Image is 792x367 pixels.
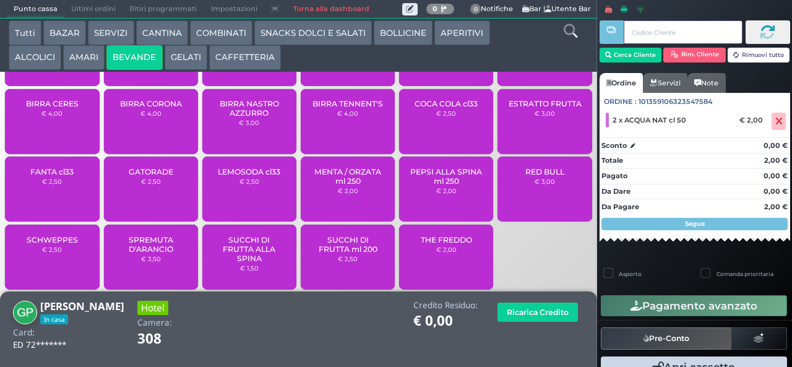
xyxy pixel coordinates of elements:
[624,20,742,44] input: Codice Cliente
[165,45,207,70] button: GELATI
[13,328,35,337] h4: Card:
[141,255,161,262] small: € 3,50
[764,171,788,180] strong: 0,00 €
[106,45,162,70] button: BEVANDE
[120,99,182,108] span: BIRRA CORONA
[26,99,79,108] span: BIRRA CERES
[123,1,204,18] span: Ritiri programmati
[436,187,457,194] small: € 2,00
[204,1,264,18] span: Impostazioni
[421,235,472,244] span: THE FREDDO
[311,167,385,186] span: MENTA / ORZATA ml 250
[338,187,358,194] small: € 2,00
[601,187,631,196] strong: Da Dare
[42,246,62,253] small: € 2,50
[525,167,564,176] span: RED BULL
[239,178,259,185] small: € 2,50
[604,97,637,107] span: Ordine :
[413,313,478,329] h1: € 0,00
[764,141,788,150] strong: 0,00 €
[42,178,62,185] small: € 2,50
[137,331,196,347] h1: 308
[137,301,168,315] h3: Hotel
[218,167,280,176] span: LEMOSODA cl33
[239,119,259,126] small: € 3,00
[137,318,172,327] h4: Camera:
[434,20,489,45] button: APERITIVI
[497,303,578,322] button: Ricarica Credito
[764,202,788,211] strong: 2,00 €
[764,156,788,165] strong: 2,00 €
[40,299,124,313] b: [PERSON_NAME]
[728,48,790,63] button: Rimuovi tutto
[613,116,686,124] span: 2 x ACQUA NAT cl 50
[685,220,705,228] strong: Segue
[9,45,61,70] button: ALCOLICI
[687,73,725,93] a: Note
[436,246,457,253] small: € 2,00
[129,167,173,176] span: GATORADE
[311,235,385,254] span: SUCCHI DI FRUTTA ml 200
[601,295,787,316] button: Pagamento avanzato
[600,73,643,93] a: Ordine
[639,97,713,107] span: 101359106323547584
[13,301,37,325] img: Gelsomina Pignatiello
[601,171,627,180] strong: Pagato
[141,178,161,185] small: € 2,50
[213,99,286,118] span: BIRRA NASTRO AZZURRO
[619,270,642,278] label: Asporto
[600,48,662,63] button: Cerca Cliente
[136,20,188,45] button: CANTINA
[470,4,481,15] span: 0
[436,110,456,117] small: € 2,50
[337,110,358,117] small: € 4,00
[601,327,732,350] button: Pre-Conto
[764,187,788,196] strong: 0,00 €
[88,20,134,45] button: SERVIZI
[114,235,187,254] span: SPREMUTA D'ARANCIO
[30,167,74,176] span: FANTA cl33
[41,110,62,117] small: € 4,00
[213,235,286,263] span: SUCCHI DI FRUTTA ALLA SPINA
[374,20,433,45] button: BOLLICINE
[140,110,161,117] small: € 4,00
[415,99,478,108] span: COCA COLA cl33
[209,45,281,70] button: CAFFETTERIA
[64,1,123,18] span: Ultimi ordini
[717,270,773,278] label: Comanda prioritaria
[410,167,483,186] span: PEPSI ALLA SPINA ml 250
[601,156,623,165] strong: Totale
[535,110,555,117] small: € 3,00
[643,73,687,93] a: Servizi
[738,116,769,124] div: € 2,00
[286,1,376,18] a: Torna alla dashboard
[601,140,627,151] strong: Sconto
[413,301,478,310] h4: Credito Residuo:
[535,178,555,185] small: € 3,00
[433,4,437,13] b: 0
[190,20,252,45] button: COMBINATI
[254,20,372,45] button: SNACKS DOLCI E SALATI
[509,99,582,108] span: ESTRATTO FRUTTA
[338,255,358,262] small: € 2,50
[7,1,64,18] span: Punto cassa
[240,264,259,272] small: € 1,50
[9,20,41,45] button: Tutti
[601,202,639,211] strong: Da Pagare
[27,235,78,244] span: SCHWEPPES
[40,314,68,324] span: In casa
[663,48,726,63] button: Rim. Cliente
[63,45,105,70] button: AMARI
[312,99,383,108] span: BIRRA TENNENT'S
[43,20,86,45] button: BAZAR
